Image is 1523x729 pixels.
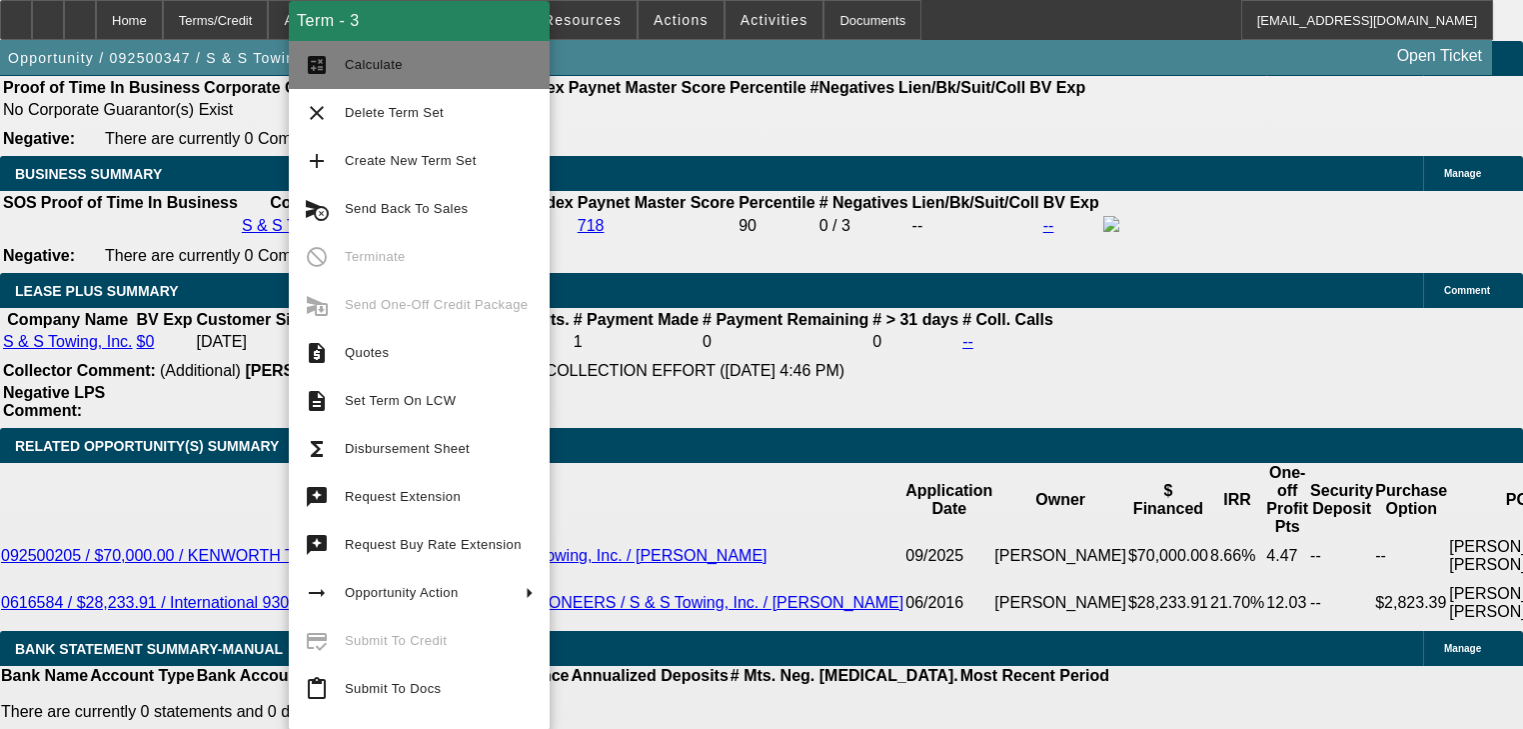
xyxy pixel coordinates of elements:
[1127,575,1209,631] td: $28,233.91
[1444,168,1481,179] span: Manage
[242,217,372,234] a: S & S Towing, Inc.
[3,247,75,264] b: Negative:
[574,311,699,328] b: # Payment Made
[703,311,868,328] b: # Payment Remaining
[819,217,908,235] div: 0 / 3
[89,666,196,686] th: Account Type
[1309,575,1374,631] td: --
[305,485,329,509] mat-icon: try
[993,463,1127,537] th: Owner
[739,217,814,235] div: 90
[305,581,329,605] mat-icon: arrow_right_alt
[1043,217,1054,234] a: --
[1374,537,1448,575] td: --
[289,1,550,41] div: Term - 3
[544,12,622,28] span: Resources
[726,1,823,39] button: Activities
[509,79,565,96] b: Paydex
[8,50,489,66] span: Opportunity / 092500347 / S & S Towing, Inc. / [PERSON_NAME]
[993,537,1127,575] td: [PERSON_NAME]
[197,311,319,328] b: Customer Since
[305,53,329,77] mat-icon: calculate
[345,105,444,120] span: Delete Term Set
[1444,643,1481,654] span: Manage
[1265,575,1309,631] td: 12.03
[573,332,700,352] td: 1
[345,585,459,600] span: Opportunity Action
[305,149,329,173] mat-icon: add
[872,311,958,328] b: # > 31 days
[904,537,993,575] td: 09/2025
[741,12,808,28] span: Activities
[3,333,133,350] a: S & S Towing, Inc.
[819,194,908,211] b: # Negatives
[196,332,320,352] td: [DATE]
[204,79,362,96] b: Corporate Guarantor
[105,130,529,147] span: There are currently 0 Comments entered on this opportunity
[305,533,329,557] mat-icon: try
[1043,194,1099,211] b: BV Exp
[15,166,162,182] span: BUSINESS SUMMARY
[345,441,470,456] span: Disbursement Sheet
[1374,463,1448,537] th: Purchase Option
[1,703,1109,721] p: There are currently 0 statements and 0 details entered on this opportunity
[345,345,389,360] span: Quotes
[1309,463,1374,537] th: Security Deposit
[1029,79,1085,96] b: BV Exp
[105,247,529,264] span: There are currently 0 Comments entered on this opportunity
[1209,537,1265,575] td: 8.66%
[7,311,128,328] b: Company Name
[196,666,338,686] th: Bank Account NO.
[1127,537,1209,575] td: $70,000.00
[578,217,605,234] a: 718
[962,311,1053,328] b: # Coll. Calls
[305,101,329,125] mat-icon: clear
[345,681,441,696] span: Submit To Docs
[912,194,1039,211] b: Lien/Bk/Suit/Coll
[305,197,329,221] mat-icon: cancel_schedule_send
[730,79,805,96] b: Percentile
[810,79,895,96] b: #Negatives
[1309,537,1374,575] td: --
[15,438,279,454] span: RELATED OPPORTUNITY(S) SUMMARY
[345,57,403,72] span: Calculate
[40,193,239,213] th: Proof of Time In Business
[15,283,179,299] span: LEASE PLUS SUMMARY
[904,575,993,631] td: 06/2016
[1103,216,1119,232] img: facebook-icon.png
[1374,575,1448,631] td: $2,823.39
[305,677,329,701] mat-icon: content_paste
[578,194,735,211] b: Paynet Master Score
[2,193,38,213] th: SOS
[345,201,468,216] span: Send Back To Sales
[137,333,155,350] a: $0
[898,79,1025,96] b: Lien/Bk/Suit/Coll
[2,100,1094,120] td: No Corporate Guarantor(s) Exist
[529,1,637,39] button: Resources
[993,575,1127,631] td: [PERSON_NAME]
[270,194,343,211] b: Company
[1127,463,1209,537] th: $ Financed
[269,1,381,39] button: Application
[569,79,726,96] b: Paynet Master Score
[1265,463,1309,537] th: One-off Profit Pts
[911,215,1040,237] td: --
[739,194,814,211] b: Percentile
[3,362,156,379] b: Collector Comment:
[345,537,522,552] span: Request Buy Rate Extension
[1,547,767,564] a: 092500205 / $70,000.00 / KENWORTH T8 Series / Hammer Trucks / S & S Towing, Inc. / [PERSON_NAME]
[518,194,574,211] b: Paydex
[1209,463,1265,537] th: IRR
[871,332,959,352] td: 0
[1444,285,1490,296] span: Comment
[345,153,477,168] span: Create New Term Set
[160,362,241,379] span: (Additional)
[962,333,973,350] a: --
[3,130,75,147] b: Negative:
[1265,537,1309,575] td: 4.47
[702,332,869,352] td: 0
[389,362,844,379] span: PAID OFF DEAL, NO COLLECTION EFFORT ([DATE] 4:46 PM)
[904,463,993,537] th: Application Date
[305,389,329,413] mat-icon: description
[284,12,366,28] span: Application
